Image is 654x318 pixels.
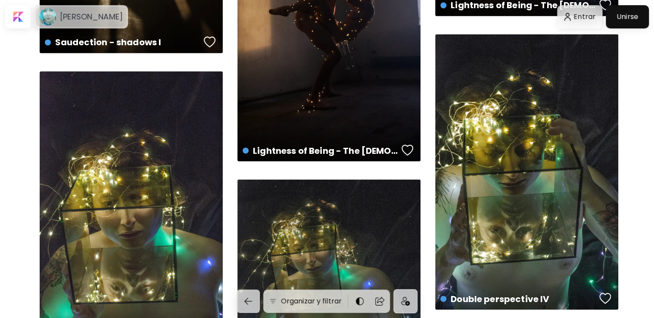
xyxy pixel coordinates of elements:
[243,296,253,306] img: back
[60,12,123,22] h6: [PERSON_NAME]
[281,296,342,306] h6: Organizar y filtrar
[202,33,218,50] button: favorites
[440,292,596,305] h4: Double perspective IV
[606,5,649,28] a: Unirse
[597,290,614,307] button: favorites
[399,141,416,159] button: favorites
[45,36,201,49] h4: Saudection - shadows I
[237,290,263,313] a: back
[435,34,618,309] a: Double perspective IVfavoriteshttps://cdn.kaleido.art/CDN/Artwork/87998/Primary/medium.webp?updat...
[237,290,260,313] button: back
[401,297,410,306] img: icon
[243,144,399,157] h4: Lightness of Being - The [DEMOGRAPHIC_DATA] III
